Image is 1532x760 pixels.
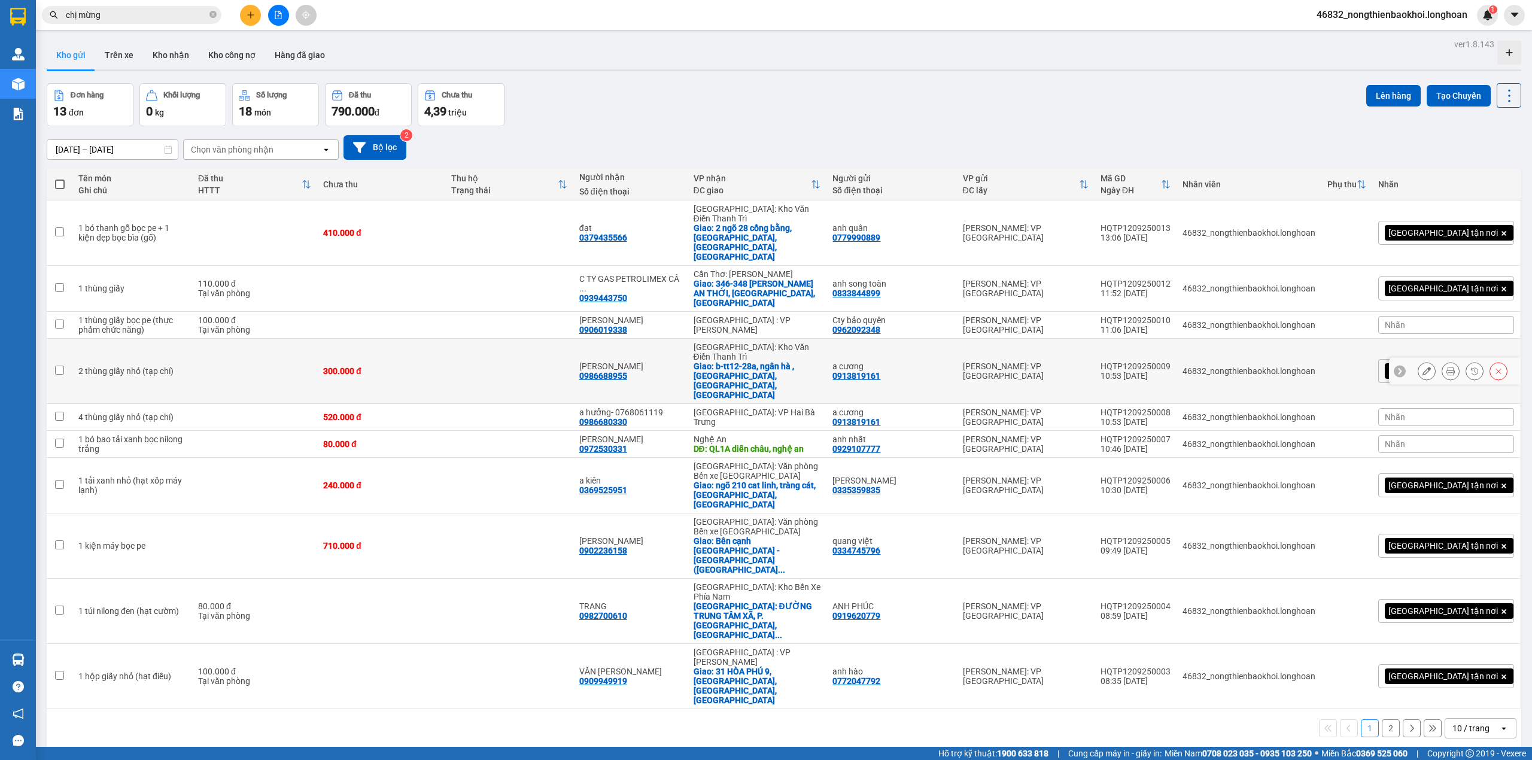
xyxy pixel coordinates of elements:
[1382,719,1400,737] button: 2
[95,41,143,69] button: Trên xe
[400,129,412,141] sup: 2
[191,144,273,156] div: Chọn văn phòng nhận
[579,223,682,233] div: đạt
[997,749,1048,758] strong: 1900 633 818
[240,5,261,26] button: plus
[832,361,950,371] div: a cương
[1385,412,1405,422] span: Nhãn
[579,485,627,495] div: 0369525951
[163,91,200,99] div: Khối lượng
[78,671,186,681] div: 1 hộp giấy nhỏ (hạt điều)
[963,279,1089,298] div: [PERSON_NAME]: VP [GEOGRAPHIC_DATA]
[78,315,186,335] div: 1 thùng giấy bọc pe (thực phẩm chức năng)
[198,186,302,195] div: HTTT
[1417,747,1418,760] span: |
[579,293,627,303] div: 0939443750
[1452,722,1490,734] div: 10 / trang
[832,279,950,288] div: anh song toàn
[579,611,627,621] div: 0982700610
[13,681,24,692] span: question-circle
[832,233,880,242] div: 0779990889
[78,366,186,376] div: 2 thùng giấy nhỏ (tạp chí)
[1509,10,1520,20] span: caret-down
[1321,747,1408,760] span: Miền Bắc
[198,288,311,298] div: Tại văn phòng
[198,601,311,611] div: 80.000 đ
[1482,10,1493,20] img: icon-new-feature
[778,565,785,574] span: ...
[155,108,164,117] span: kg
[1183,366,1315,376] div: 46832_nongthienbaokhoi.longhoan
[247,11,255,19] span: plus
[1491,5,1495,14] span: 1
[296,5,317,26] button: aim
[78,186,186,195] div: Ghi chú
[694,361,821,400] div: Giao: b-tt12-28a, ngân hà , vạn phúc, hà đông, hà nội
[1101,233,1171,242] div: 13:06 [DATE]
[12,78,25,90] img: warehouse-icon
[694,434,821,444] div: Nghệ An
[445,169,573,200] th: Toggle SortBy
[579,444,627,454] div: 0972530331
[1385,320,1405,330] span: Nhãn
[451,174,558,183] div: Thu hộ
[832,325,880,335] div: 0962092348
[1321,169,1372,200] th: Toggle SortBy
[1101,611,1171,621] div: 08:59 [DATE]
[143,41,199,69] button: Kho nhận
[832,434,950,444] div: anh nhất
[274,11,282,19] span: file-add
[1183,228,1315,238] div: 46832_nongthienbaokhoi.longhoan
[1101,371,1171,381] div: 10:53 [DATE]
[323,412,439,422] div: 520.000 đ
[694,461,821,481] div: [GEOGRAPHIC_DATA]: Văn phòng Bến xe [GEOGRAPHIC_DATA]
[694,601,821,640] div: Giao: ĐƯỜNG TRUNG TÂM XÃ, P. TÂY NHA TRANG, VĨNH THANH, NHA TRANG
[963,223,1089,242] div: [PERSON_NAME]: VP [GEOGRAPHIC_DATA]
[1101,288,1171,298] div: 11:52 [DATE]
[963,536,1089,555] div: [PERSON_NAME]: VP [GEOGRAPHIC_DATA]
[265,41,335,69] button: Hàng đã giao
[1183,412,1315,422] div: 46832_nongthienbaokhoi.longhoan
[1101,434,1171,444] div: HQTP1209250007
[579,361,682,371] div: HỒ VĨNH CHUNG
[579,546,627,555] div: 0902236158
[832,546,880,555] div: 0334745796
[451,186,558,195] div: Trạng thái
[268,5,289,26] button: file-add
[323,481,439,490] div: 240.000 đ
[1068,747,1162,760] span: Cung cấp máy in - giấy in:
[579,601,682,611] div: TRANG
[1307,7,1477,22] span: 46832_nongthienbaokhoi.longhoan
[1366,85,1421,107] button: Lên hàng
[694,186,811,195] div: ĐC giao
[78,284,186,293] div: 1 thùng giấy
[1183,481,1315,490] div: 46832_nongthienbaokhoi.longhoan
[694,223,821,262] div: Giao: 2 ngõ 28 cổng bằng, đồng kỵ, từ sơn, bắc ninh
[1454,38,1494,51] div: ver 1.8.143
[1418,362,1436,380] div: Sửa đơn hàng
[13,708,24,719] span: notification
[1183,439,1315,449] div: 46832_nongthienbaokhoi.longhoan
[1489,5,1497,14] sup: 1
[694,517,821,536] div: [GEOGRAPHIC_DATA]: Văn phòng Bến xe [GEOGRAPHIC_DATA]
[254,108,271,117] span: món
[938,747,1048,760] span: Hỗ trợ kỹ thuật:
[694,647,821,667] div: [GEOGRAPHIC_DATA] : VP [PERSON_NAME]
[1327,180,1357,189] div: Phụ thu
[1497,41,1521,65] div: Tạo kho hàng mới
[579,187,682,196] div: Số điện thoại
[1101,223,1171,233] div: HQTP1209250013
[1183,320,1315,330] div: 46832_nongthienbaokhoi.longhoan
[832,667,950,676] div: anh hào
[579,434,682,444] div: anh giang
[78,412,186,422] div: 4 thùng giấy nhỏ (tạp chí)
[1101,476,1171,485] div: HQTP1209250006
[209,11,217,18] span: close-circle
[1388,227,1498,238] span: [GEOGRAPHIC_DATA] tận nơi
[579,274,682,293] div: C TY GAS PETROLIMEX CẦN THƠ
[579,417,627,427] div: 0986680330
[1202,749,1312,758] strong: 0708 023 035 - 0935 103 250
[963,186,1079,195] div: ĐC lấy
[349,91,371,99] div: Đã thu
[1388,480,1498,491] span: [GEOGRAPHIC_DATA] tận nơi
